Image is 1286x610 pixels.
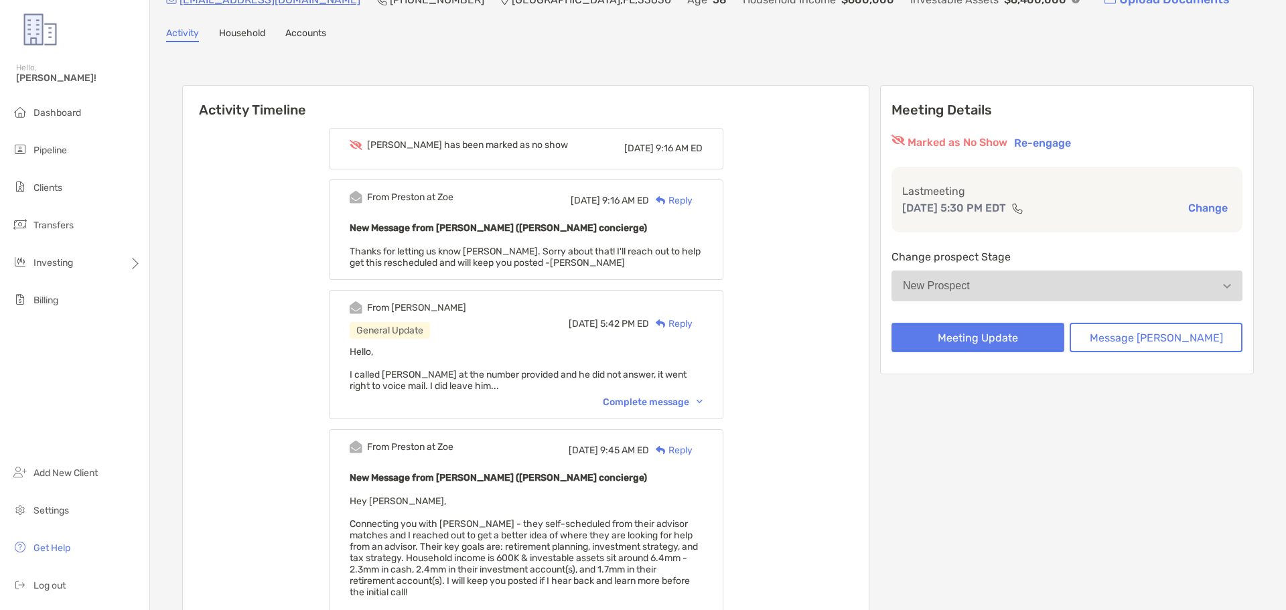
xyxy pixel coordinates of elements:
[285,27,326,42] a: Accounts
[33,467,98,479] span: Add New Client
[1223,284,1231,289] img: Open dropdown arrow
[902,183,1232,200] p: Last meeting
[33,182,62,194] span: Clients
[183,86,869,118] h6: Activity Timeline
[569,445,598,456] span: [DATE]
[649,443,693,457] div: Reply
[891,323,1064,352] button: Meeting Update
[12,141,28,157] img: pipeline icon
[1184,201,1232,215] button: Change
[350,140,362,150] img: Event icon
[350,346,687,392] span: Hello, I called [PERSON_NAME] at the number provided and he did not answer, it went right to voic...
[350,441,362,453] img: Event icon
[891,271,1242,301] button: New Prospect
[350,222,647,234] b: New Message from [PERSON_NAME] ([PERSON_NAME] concierge)
[33,542,70,554] span: Get Help
[350,246,701,269] span: Thanks for letting us know [PERSON_NAME]. Sorry about that! I'll reach out to help get this resch...
[12,254,28,270] img: investing icon
[12,216,28,232] img: transfers icon
[12,104,28,120] img: dashboard icon
[12,464,28,480] img: add_new_client icon
[367,139,568,151] div: [PERSON_NAME] has been marked as no show
[1010,135,1075,151] button: Re-engage
[33,505,69,516] span: Settings
[600,445,649,456] span: 9:45 AM ED
[569,318,598,329] span: [DATE]
[33,145,67,156] span: Pipeline
[33,295,58,306] span: Billing
[656,319,666,328] img: Reply icon
[12,502,28,518] img: settings icon
[891,102,1242,119] p: Meeting Details
[12,539,28,555] img: get-help icon
[12,179,28,195] img: clients icon
[350,301,362,314] img: Event icon
[1070,323,1242,352] button: Message [PERSON_NAME]
[1011,203,1023,214] img: communication type
[219,27,265,42] a: Household
[33,220,74,231] span: Transfers
[891,135,905,145] img: red eyr
[367,441,453,453] div: From Preston at Zoe
[33,257,73,269] span: Investing
[33,580,66,591] span: Log out
[367,302,466,313] div: From [PERSON_NAME]
[903,280,970,292] div: New Prospect
[571,195,600,206] span: [DATE]
[624,143,654,154] span: [DATE]
[16,5,64,54] img: Zoe Logo
[12,577,28,593] img: logout icon
[602,195,649,206] span: 9:16 AM ED
[350,322,430,339] div: General Update
[600,318,649,329] span: 5:42 PM ED
[367,192,453,203] div: From Preston at Zoe
[902,200,1006,216] p: [DATE] 5:30 PM EDT
[891,248,1242,265] p: Change prospect Stage
[350,191,362,204] img: Event icon
[656,446,666,455] img: Reply icon
[16,72,141,84] span: [PERSON_NAME]!
[350,472,647,483] b: New Message from [PERSON_NAME] ([PERSON_NAME] concierge)
[33,107,81,119] span: Dashboard
[649,317,693,331] div: Reply
[656,143,703,154] span: 9:16 AM ED
[656,196,666,205] img: Reply icon
[908,135,1007,151] p: Marked as No Show
[166,27,199,42] a: Activity
[12,291,28,307] img: billing icon
[649,194,693,208] div: Reply
[603,396,703,408] div: Complete message
[697,400,703,404] img: Chevron icon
